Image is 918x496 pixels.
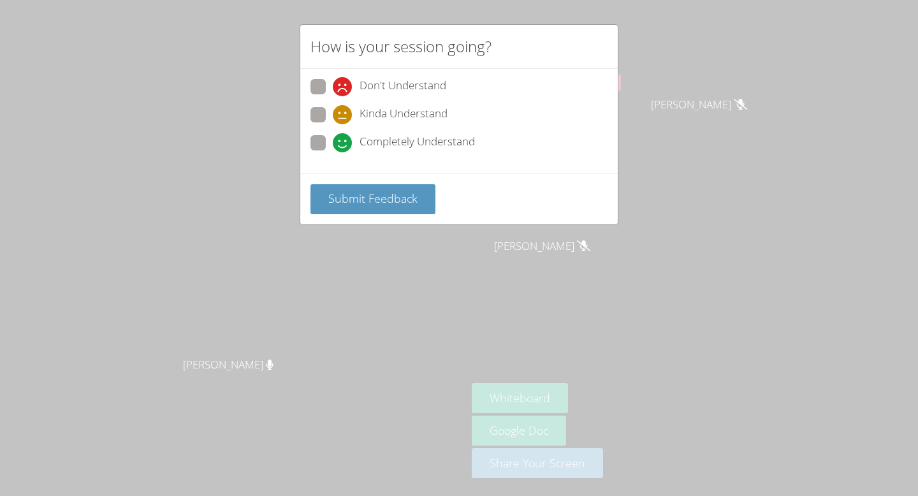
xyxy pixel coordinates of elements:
span: Don't Understand [360,77,446,96]
span: Completely Understand [360,133,475,152]
span: Submit Feedback [328,191,418,206]
button: Submit Feedback [310,184,435,214]
h2: How is your session going? [310,35,492,58]
span: Kinda Understand [360,105,448,124]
